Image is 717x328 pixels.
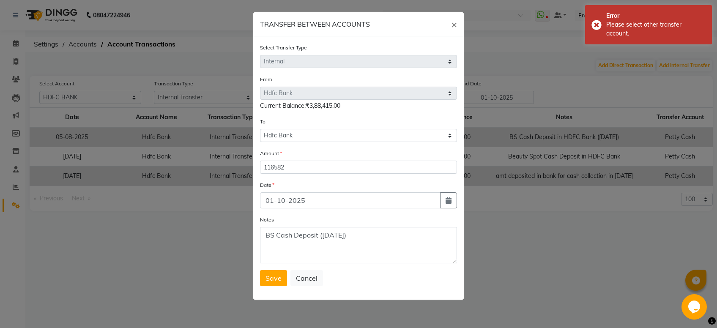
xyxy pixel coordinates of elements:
[606,11,706,20] div: Error
[451,18,457,30] span: ×
[260,118,265,126] label: To
[260,19,370,29] h6: TRANSFER BETWEEN ACCOUNTS
[260,150,282,157] label: Amount
[260,44,307,52] label: Select Transfer Type
[444,12,464,36] button: Close
[606,20,706,38] div: Please select other transfer account.
[681,294,709,320] iframe: chat widget
[260,216,274,224] label: Notes
[260,76,272,83] label: From
[260,270,287,286] button: Save
[260,102,340,109] span: Current Balance:₹3,88,415.00
[260,181,274,189] label: Date
[265,274,282,282] span: Save
[290,270,323,286] button: Cancel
